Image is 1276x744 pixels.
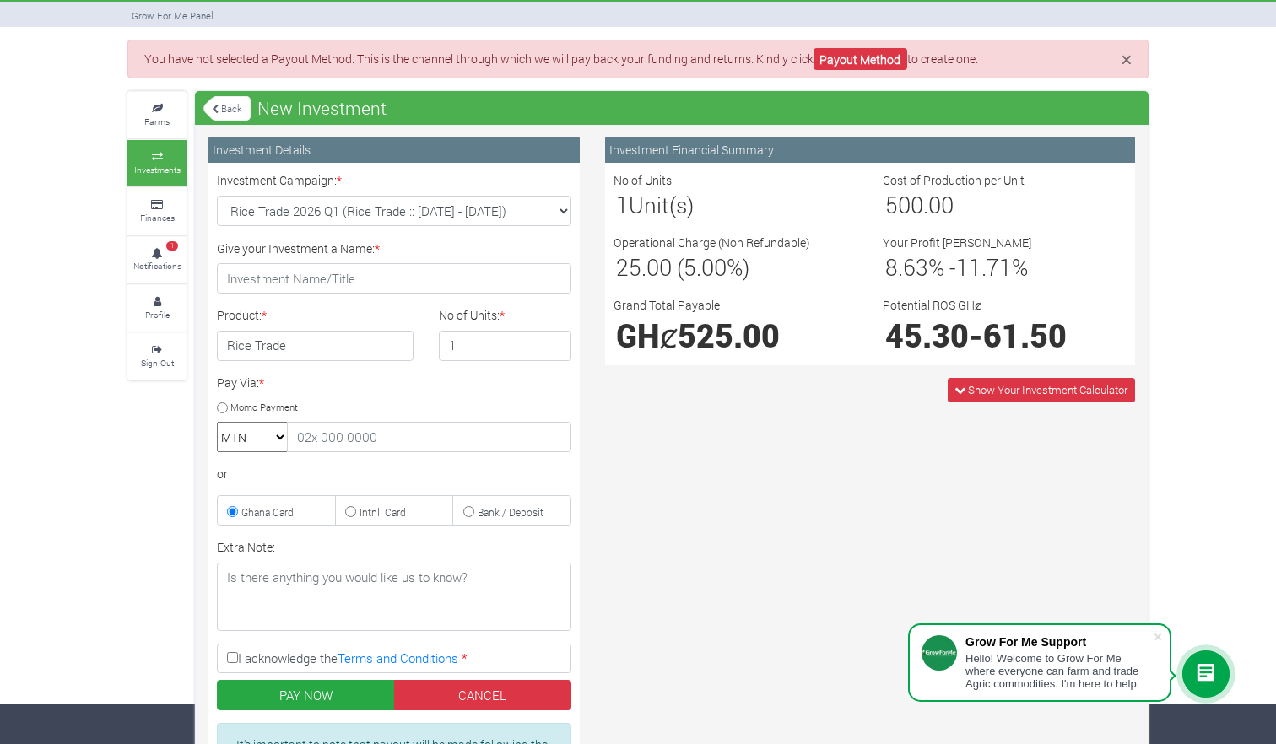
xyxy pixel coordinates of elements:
[885,190,954,219] span: 500.00
[885,316,1124,354] h1: -
[217,240,380,257] label: Give your Investment a Name:
[144,50,1132,67] p: You have not selected a Payout Method. This is the channel through which we will pay back your fu...
[141,357,174,369] small: Sign Out
[463,506,474,517] input: Bank / Deposit
[614,234,810,251] label: Operational Charge (Non Refundable)
[439,306,505,324] label: No of Units:
[217,465,571,483] div: or
[227,506,238,517] input: Ghana Card
[217,374,264,391] label: Pay Via:
[965,652,1153,690] div: Hello! Welcome to Grow For Me where everyone can farm and trade Agric commodities. I'm here to help.
[203,94,251,122] a: Back
[883,171,1025,189] label: Cost of Production per Unit
[217,263,571,294] input: Investment Name/Title
[616,191,855,218] h3: Unit(s)
[478,505,543,519] small: Bank / Deposit
[883,234,1031,251] label: Your Profit [PERSON_NAME]
[217,680,395,710] button: PAY NOW
[133,260,181,272] small: Notifications
[140,212,175,224] small: Finances
[616,252,749,282] span: 25.00 (5.00%)
[217,331,414,361] h4: Rice Trade
[230,401,298,413] small: Momo Payment
[127,140,187,186] a: Investments
[614,296,720,314] label: Grand Total Payable
[217,171,342,189] label: Investment Campaign:
[965,635,1153,649] div: Grow For Me Support
[253,91,391,125] span: New Investment
[217,402,228,413] input: Momo Payment
[814,48,907,71] a: Payout Method
[127,92,187,138] a: Farms
[885,252,928,282] span: 8.63
[127,237,187,283] a: 1 Notifications
[616,316,855,354] h1: GHȼ
[217,644,571,674] label: I acknowledge the
[616,190,629,219] span: 1
[1122,46,1132,72] span: ×
[127,188,187,235] a: Finances
[208,137,580,163] div: Investment Details
[360,505,406,519] small: Intnl. Card
[885,254,1124,281] h3: % - %
[883,296,981,314] label: Potential ROS GHȼ
[132,9,214,22] small: Grow For Me Panel
[134,164,181,175] small: Investments
[605,137,1135,163] div: Investment Financial Summary
[166,241,178,251] span: 1
[127,285,187,332] a: Profile
[227,652,238,663] input: I acknowledge theTerms and Conditions *
[678,315,780,356] span: 525.00
[217,538,275,556] label: Extra Note:
[287,422,571,452] input: 02x 000 0000
[614,171,672,189] label: No of Units
[394,680,572,710] a: CANCEL
[241,505,294,519] small: Ghana Card
[968,382,1127,397] span: Show Your Investment Calculator
[1122,50,1132,69] button: Close
[983,315,1067,356] span: 61.50
[217,306,267,324] label: Product:
[144,116,170,127] small: Farms
[145,309,170,321] small: Profile
[127,333,187,380] a: Sign Out
[956,252,1012,282] span: 11.71
[338,650,458,666] a: Terms and Conditions
[345,506,356,517] input: Intnl. Card
[885,315,969,356] span: 45.30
